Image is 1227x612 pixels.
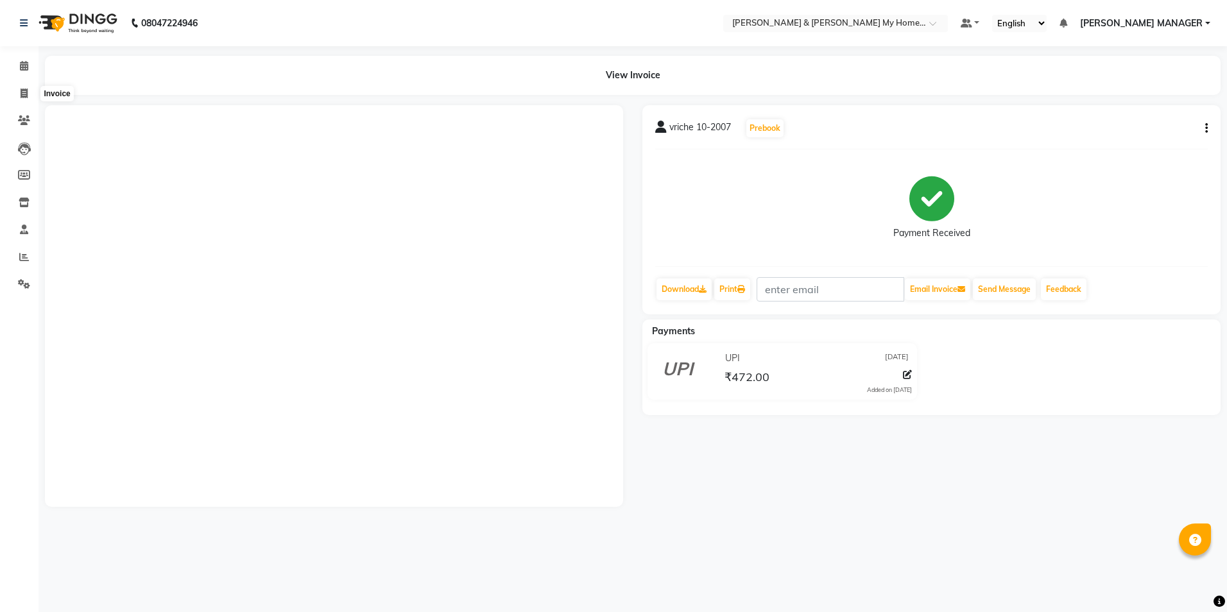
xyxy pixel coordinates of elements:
[141,5,198,41] b: 08047224946
[40,86,73,101] div: Invoice
[1041,278,1086,300] a: Feedback
[33,5,121,41] img: logo
[885,352,909,365] span: [DATE]
[746,119,784,137] button: Prebook
[725,352,740,365] span: UPI
[714,278,750,300] a: Print
[1173,561,1214,599] iframe: chat widget
[725,370,769,387] span: ₹472.00
[893,226,970,240] div: Payment Received
[905,278,970,300] button: Email Invoice
[757,277,904,302] input: enter email
[669,121,731,139] span: vriche 10-2007
[867,386,912,395] div: Added on [DATE]
[656,278,712,300] a: Download
[973,278,1036,300] button: Send Message
[1080,17,1203,30] span: [PERSON_NAME] MANAGER
[45,56,1221,95] div: View Invoice
[652,325,695,337] span: Payments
